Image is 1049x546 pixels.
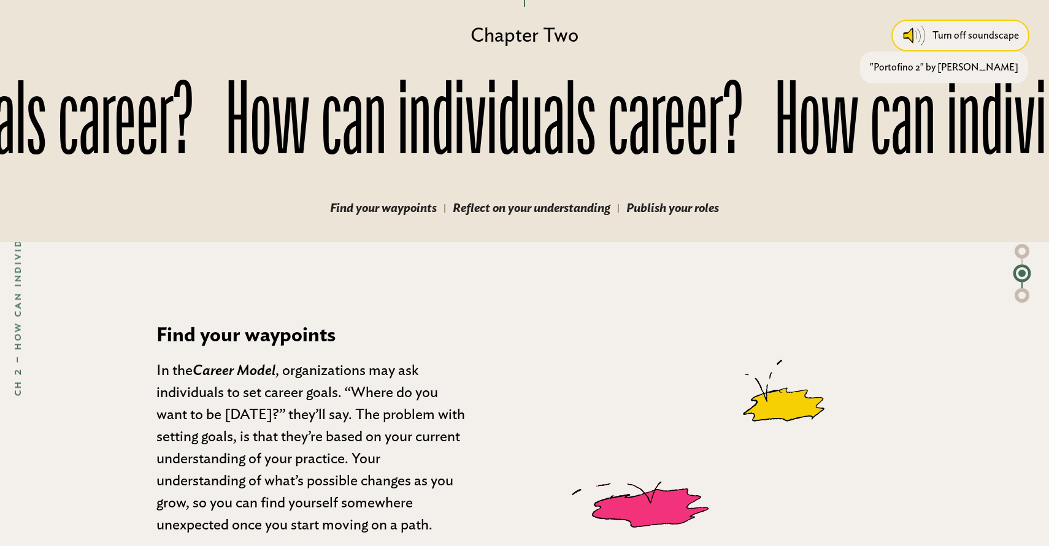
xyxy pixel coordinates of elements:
[471,21,578,50] div: Chapter Two
[626,199,719,218] a: Publish your roles
[453,199,610,218] a: Reflect on your understanding
[330,199,437,218] a: Find your waypoints
[209,50,758,168] h7: How can individuals career?
[156,320,467,350] h3: Find your waypoints
[932,25,1019,47] div: Turn off soundscape
[156,360,467,536] p: In the , organizations may ask individuals to set career goals. “Where do you want to be [DATE]?”...
[193,363,275,378] span: Career Model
